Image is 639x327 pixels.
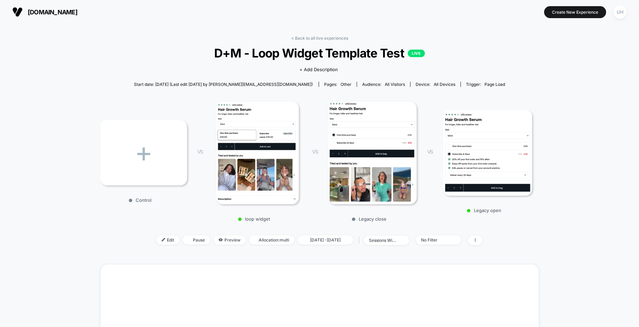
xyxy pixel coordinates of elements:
[10,6,79,17] button: [DOMAIN_NAME]
[362,82,405,87] div: Audience:
[28,9,77,16] span: [DOMAIN_NAME]
[134,82,313,87] span: Start date: [DATE] (Last edit [DATE] by [PERSON_NAME][EMAIL_ADDRESS][DOMAIN_NAME])
[100,120,187,185] div: +
[312,149,318,155] span: VS
[410,82,460,87] span: Device:
[97,197,184,203] p: Control
[544,6,606,18] button: Create New Experience
[183,235,210,245] span: Pause
[484,82,505,87] span: Page Load
[466,82,505,87] div: Trigger:
[162,238,165,241] img: edit
[324,82,352,87] div: Pages:
[157,235,179,245] span: Edit
[440,208,529,213] p: Legacy open
[249,235,294,245] span: Allocation: multi
[197,149,203,155] span: VS
[369,238,396,243] div: sessions with impression
[613,5,627,19] div: UH
[385,82,405,87] span: All Visitors
[611,5,629,19] button: UH
[291,36,348,41] a: < Back to all live experiences
[443,110,532,196] img: Legacy open main
[408,50,425,57] p: LIVE
[421,237,448,243] div: No Filter
[324,216,414,222] p: Legacy close
[357,235,364,245] span: |
[427,149,433,155] span: VS
[328,102,417,204] img: Legacy close main
[12,7,23,17] img: Visually logo
[298,235,353,245] span: [DATE] - [DATE]
[434,82,455,87] span: all devices
[213,235,246,245] span: Preview
[216,102,299,204] img: loop widget main
[122,46,517,60] span: D+M - Loop Widget Template Test
[341,82,352,87] span: other
[299,66,338,73] span: + Add Description
[210,216,299,222] p: loop widget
